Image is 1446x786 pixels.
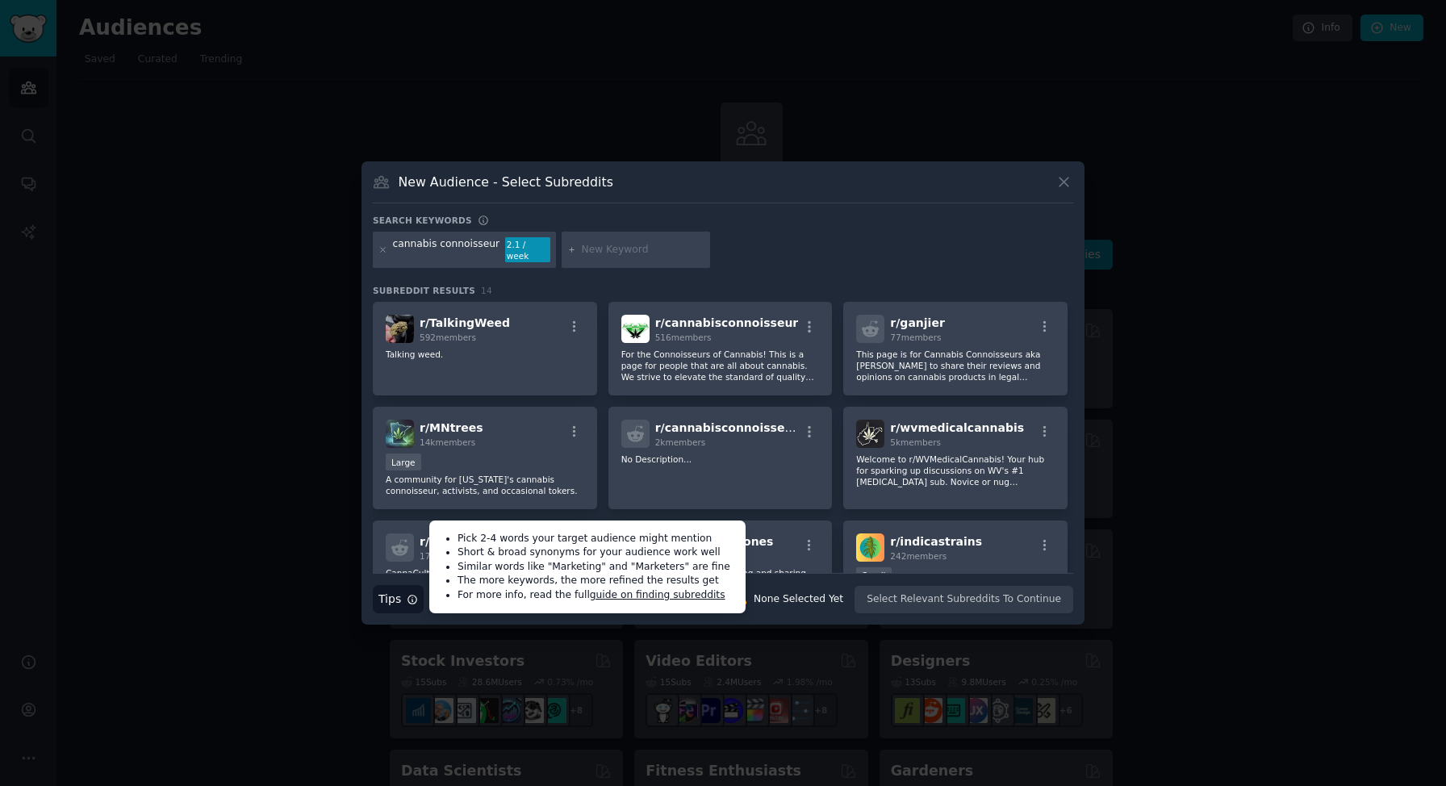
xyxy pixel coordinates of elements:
[386,474,584,496] p: A community for [US_STATE]'s cannabis connoisseur, activists, and occasional tokers.
[386,420,414,448] img: MNtrees
[890,551,947,561] span: 242 members
[621,454,820,465] p: No Description...
[754,592,843,607] div: None Selected Yet
[582,243,704,257] input: New Keyword
[505,237,550,263] div: 2.1 / week
[856,454,1055,487] p: Welcome to r/WVMedicalCannabis! Your hub for sparking up discussions on WV's #1 [MEDICAL_DATA] su...
[856,420,884,448] img: wvmedicalcannabis
[890,316,944,329] span: r/ ganjier
[373,585,424,613] button: Tips
[655,421,805,434] span: r/ cannabisconnoisseurs
[386,315,414,343] img: TalkingWeed
[420,535,516,548] span: r/ CannaCulture
[386,349,584,360] p: Talking weed.
[590,589,725,600] a: guide on finding subreddits
[621,315,650,343] img: cannabisconnoisseur
[890,437,941,447] span: 5k members
[890,332,941,342] span: 77 members
[655,332,712,342] span: 516 members
[378,591,401,608] span: Tips
[386,454,421,470] div: Large
[373,215,472,226] h3: Search keywords
[856,533,884,562] img: indicastrains
[420,421,483,434] span: r/ MNtrees
[458,560,734,575] li: Similar words like "Marketing" and "Marketers" are fine
[890,421,1024,434] span: r/ wvmedicalcannabis
[399,174,613,190] h3: New Audience - Select Subreddits
[458,532,734,546] li: Pick 2-4 words your target audience might mention
[386,567,584,601] p: CannaCulture is a subreddit dedicated to the horticulture and science of cannabis with the home g...
[856,349,1055,383] p: This page is for Cannabis Connoisseurs aka [PERSON_NAME] to share their reviews and opinions on c...
[856,567,891,584] div: Small
[458,588,734,603] li: For more info, read the full
[655,437,706,447] span: 2k members
[655,316,799,329] span: r/ cannabisconnoisseur
[393,237,500,263] div: cannabis connoisseur
[420,332,476,342] span: 592 members
[458,546,734,560] li: Short & broad synonyms for your audience work well
[420,551,476,561] span: 173 members
[420,437,475,447] span: 14k members
[373,285,475,296] span: Subreddit Results
[458,574,734,588] li: The more keywords, the more refined the results get
[890,535,982,548] span: r/ indicastrains
[621,349,820,383] p: For the Connoisseurs of Cannabis! This is a page for people that are all about cannabis. We striv...
[420,316,510,329] span: r/ TalkingWeed
[481,286,492,295] span: 14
